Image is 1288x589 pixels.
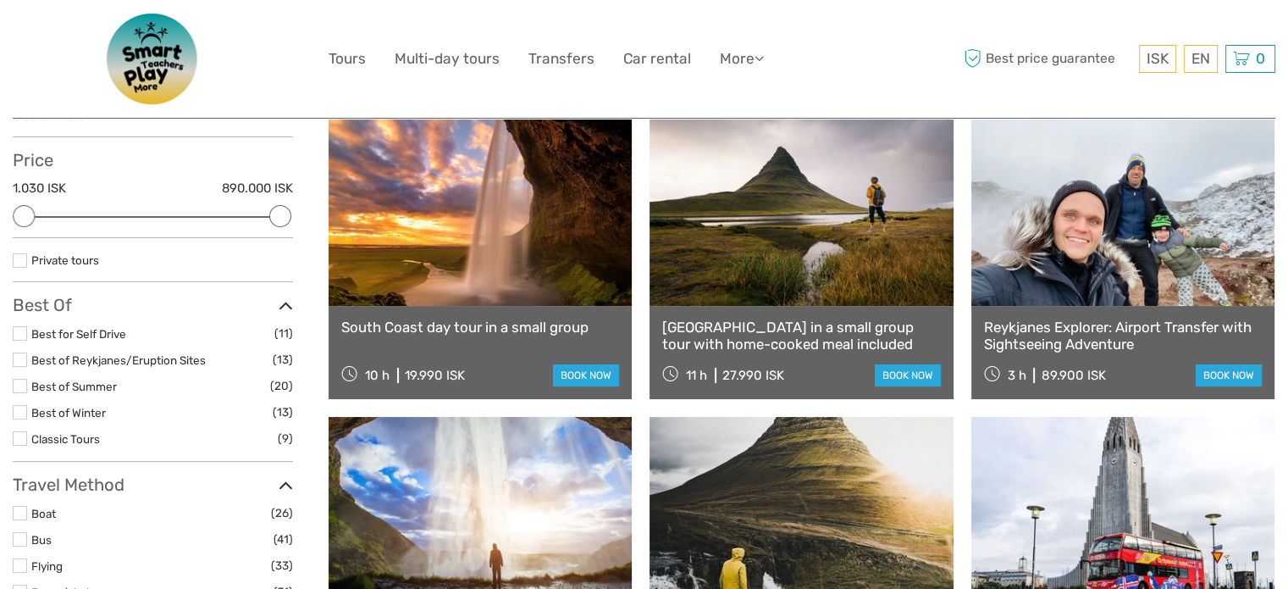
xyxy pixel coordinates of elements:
[720,47,764,71] a: More
[553,364,619,386] a: book now
[31,432,100,446] a: Classic Tours
[86,13,221,105] img: 3577-08614e58-788b-417f-8607-12aa916466bf_logo_big.png
[1147,50,1169,67] span: ISK
[984,319,1262,353] a: Reykjanes Explorer: Airport Transfer with Sightseeing Adventure
[686,368,707,383] span: 11 h
[405,368,465,383] div: 19.990 ISK
[271,503,293,523] span: (26)
[1196,364,1262,386] a: book now
[222,180,293,197] label: 890.000 ISK
[278,429,293,448] span: (9)
[31,353,206,367] a: Best of Reykjanes/Eruption Sites
[1007,368,1025,383] span: 3 h
[31,327,126,341] a: Best for Self Drive
[195,26,215,47] button: Open LiveChat chat widget
[1253,50,1268,67] span: 0
[875,364,941,386] a: book now
[1184,45,1218,73] div: EN
[395,47,500,71] a: Multi-day tours
[722,368,784,383] div: 27.990 ISK
[13,475,293,495] h3: Travel Method
[271,556,293,575] span: (33)
[31,533,52,547] a: Bus
[273,403,293,422] span: (13)
[341,319,619,336] a: South Coast day tour in a small group
[273,350,293,370] span: (13)
[959,45,1135,73] span: Best price guarantee
[365,368,390,383] span: 10 h
[329,47,366,71] a: Tours
[31,253,99,267] a: Private tours
[24,30,191,43] p: We're away right now. Please check back later!
[274,324,293,343] span: (11)
[13,295,293,315] h3: Best Of
[1041,368,1105,383] div: 89.900 ISK
[31,406,106,420] a: Best of Winter
[528,47,594,71] a: Transfers
[13,180,66,197] label: 1.030 ISK
[662,319,940,353] a: [GEOGRAPHIC_DATA] in a small group tour with home-cooked meal included
[31,507,56,520] a: Boat
[31,559,63,573] a: Flying
[270,376,293,396] span: (20)
[13,150,293,170] h3: Price
[623,47,691,71] a: Car rental
[31,380,117,393] a: Best of Summer
[274,530,293,549] span: (41)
